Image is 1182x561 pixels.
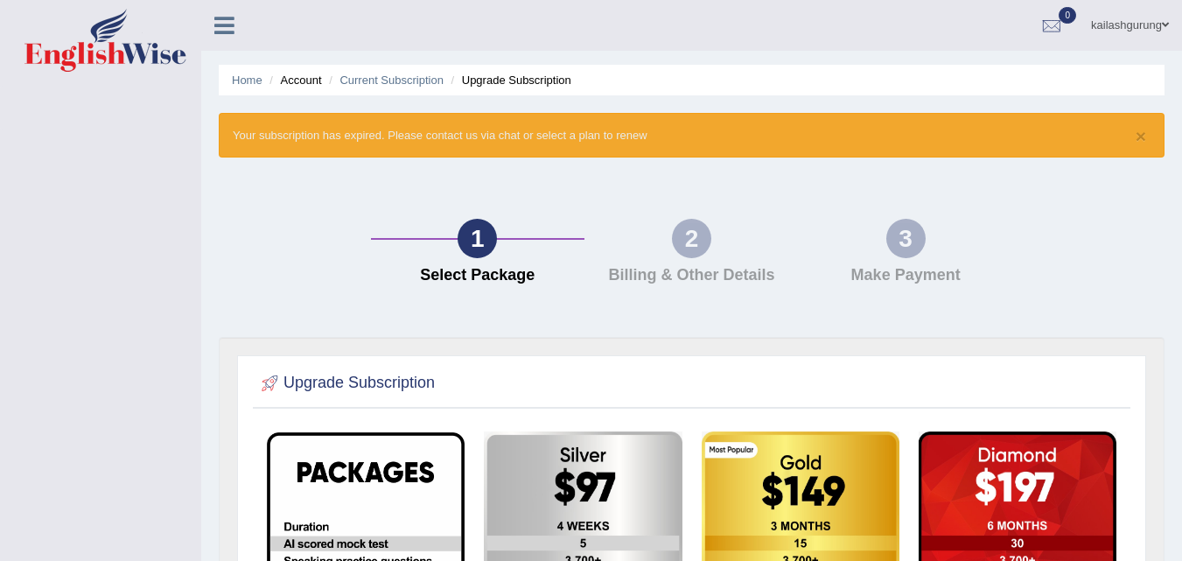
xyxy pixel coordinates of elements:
div: Your subscription has expired. Please contact us via chat or select a plan to renew [219,113,1165,158]
div: 1 [458,219,497,258]
div: 3 [886,219,926,258]
span: 0 [1059,7,1076,24]
h2: Upgrade Subscription [257,370,435,396]
li: Account [265,72,321,88]
h4: Select Package [380,267,577,284]
a: Current Subscription [339,74,444,87]
li: Upgrade Subscription [447,72,571,88]
div: 2 [672,219,711,258]
h4: Billing & Other Details [593,267,790,284]
a: Home [232,74,262,87]
button: × [1136,127,1146,145]
h4: Make Payment [808,267,1004,284]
